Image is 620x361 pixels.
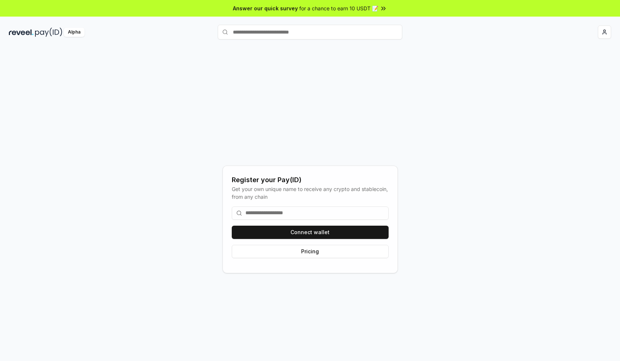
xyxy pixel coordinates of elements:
[232,226,389,239] button: Connect wallet
[9,28,34,37] img: reveel_dark
[232,175,389,185] div: Register your Pay(ID)
[233,4,298,12] span: Answer our quick survey
[232,245,389,258] button: Pricing
[232,185,389,201] div: Get your own unique name to receive any crypto and stablecoin, from any chain
[35,28,62,37] img: pay_id
[64,28,85,37] div: Alpha
[299,4,378,12] span: for a chance to earn 10 USDT 📝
